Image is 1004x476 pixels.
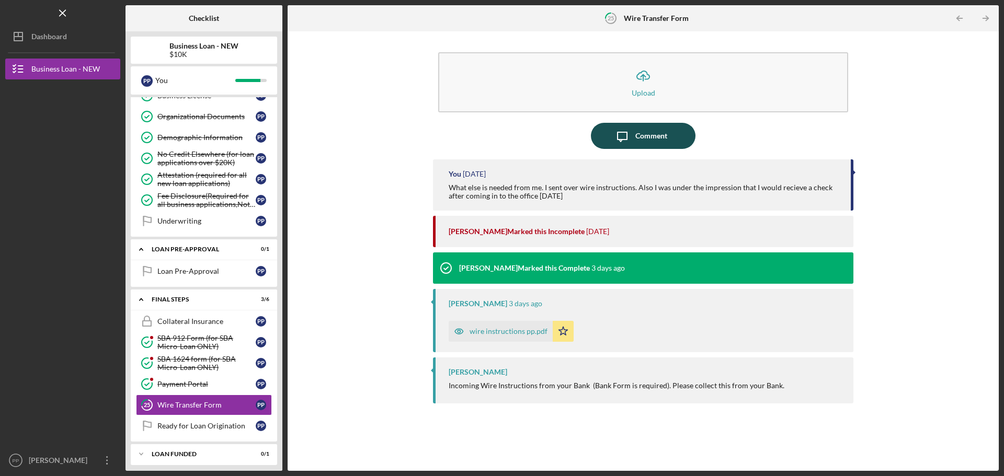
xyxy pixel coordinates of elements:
[608,15,614,21] tspan: 25
[136,127,272,148] a: Demographic InformationPP
[591,123,695,149] button: Comment
[635,123,667,149] div: Comment
[449,321,574,342] button: wire instructions pp.pdf
[31,26,67,50] div: Dashboard
[256,132,266,143] div: P P
[157,401,256,409] div: Wire Transfer Form
[449,183,840,200] div: What else is needed from me. I sent over wire instructions. Also I was under the impression that ...
[189,14,219,22] b: Checklist
[250,296,269,303] div: 3 / 6
[157,317,256,326] div: Collateral Insurance
[509,299,542,308] time: 2025-08-26 18:25
[250,246,269,252] div: 0 / 1
[155,72,235,89] div: You
[157,112,256,121] div: Organizational Documents
[449,299,507,308] div: [PERSON_NAME]
[157,422,256,430] div: Ready for Loan Origination
[632,89,655,97] div: Upload
[157,380,256,388] div: Payment Portal
[449,170,461,178] div: You
[256,316,266,327] div: P P
[152,451,243,457] div: LOAN FUNDED
[438,52,848,112] button: Upload
[449,368,507,376] div: [PERSON_NAME]
[256,379,266,389] div: P P
[13,458,19,463] text: PP
[5,450,120,471] button: PP[PERSON_NAME]
[256,195,266,205] div: P P
[157,217,256,225] div: Underwriting
[136,394,272,415] a: 25Wire Transfer FormPP
[256,111,266,122] div: P P
[136,169,272,190] a: Attestation (required for all new loan applications)PP
[157,192,256,208] div: Fee Disclosure(Required for all business applications,Not needed for Contractor loans)
[256,358,266,368] div: P P
[31,59,100,82] div: Business Loan - NEW
[136,332,272,353] a: SBA 912 Form (for SBA Micro-Loan ONLY)PP
[256,266,266,276] div: P P
[256,421,266,431] div: P P
[136,211,272,231] a: UnderwritingPP
[152,246,243,252] div: LOAN PRE-APPROVAL
[136,353,272,374] a: SBA 1624 form (for SBA Micro-Loan ONLY)PP
[136,148,272,169] a: No Credit Elsewhere (for loan applications over $20K)PP
[157,267,256,275] div: Loan Pre-Approval
[157,150,256,167] div: No Credit Elsewhere (for loan applications over $20K)
[256,400,266,410] div: P P
[136,415,272,436] a: Ready for Loan OriginationPP
[136,106,272,127] a: Organizational DocumentsPP
[136,261,272,282] a: Loan Pre-ApprovalPP
[157,334,256,351] div: SBA 912 Form (for SBA Micro-Loan ONLY)
[136,374,272,394] a: Payment PortalPP
[256,216,266,226] div: P P
[470,327,547,335] div: wire instructions pp.pdf
[449,381,784,390] div: Incoming Wire Instructions from your Bank (Bank Form is required). Please collect this from your ...
[169,50,238,59] div: $10K
[5,59,120,79] button: Business Loan - NEW
[157,171,256,188] div: Attestation (required for all new loan applications)
[256,337,266,347] div: P P
[586,227,609,236] time: 2025-08-27 14:55
[152,296,243,303] div: FINAL STEPS
[256,174,266,184] div: P P
[157,133,256,142] div: Demographic Information
[169,42,238,50] b: Business Loan - NEW
[250,451,269,457] div: 0 / 1
[5,26,120,47] button: Dashboard
[463,170,486,178] time: 2025-08-27 15:04
[591,264,625,272] time: 2025-08-26 18:25
[624,14,689,22] b: Wire Transfer Form
[136,311,272,332] a: Collateral InsurancePP
[144,402,150,409] tspan: 25
[141,75,153,87] div: P P
[449,227,585,236] div: [PERSON_NAME] Marked this Incomplete
[26,450,94,473] div: [PERSON_NAME]
[157,355,256,371] div: SBA 1624 form (for SBA Micro-Loan ONLY)
[256,153,266,164] div: P P
[459,264,590,272] div: [PERSON_NAME] Marked this Complete
[136,190,272,211] a: Fee Disclosure(Required for all business applications,Not needed for Contractor loans)PP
